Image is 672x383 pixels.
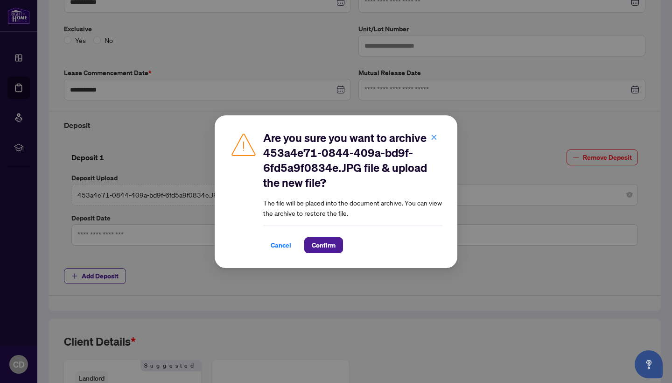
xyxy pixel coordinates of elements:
[230,130,258,158] img: Caution Icon
[263,130,442,190] h2: Are you sure you want to archive 453a4e71-0844-409a-bd9f-6fd5a9f0834e.JPG file & upload the new f...
[304,237,343,253] button: Confirm
[271,238,291,253] span: Cancel
[312,238,336,253] span: Confirm
[635,350,663,378] button: Open asap
[263,130,442,253] div: The file will be placed into the document archive. You can view the archive to restore the file.
[431,134,437,140] span: close
[263,237,299,253] button: Cancel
